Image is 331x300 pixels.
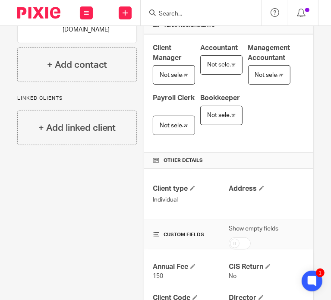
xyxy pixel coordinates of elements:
[316,268,325,277] div: 1
[207,112,242,118] span: Not selected
[207,62,242,68] span: Not selected
[153,262,229,272] h4: Annual Fee
[229,224,278,233] label: Show empty fields
[229,273,236,279] span: No
[158,10,236,18] input: Search
[255,72,290,78] span: Not selected
[229,184,305,193] h4: Address
[248,44,290,61] span: Management Accountant
[200,95,240,101] span: Bookkeeper
[200,44,238,51] span: Accountant
[17,95,137,102] p: Linked clients
[160,123,195,129] span: Not selected
[153,231,229,238] h4: CUSTOM FIELDS
[153,273,163,279] span: 150
[153,196,229,204] p: Individual
[47,58,107,72] h4: + Add contact
[153,184,229,193] h4: Client type
[17,7,60,19] img: Pixie
[164,157,203,164] span: Other details
[229,262,305,272] h4: CIS Return
[38,121,116,135] h4: + Add linked client
[153,44,182,61] span: Client Manager
[153,95,195,101] span: Payroll Clerk
[160,72,195,78] span: Not selected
